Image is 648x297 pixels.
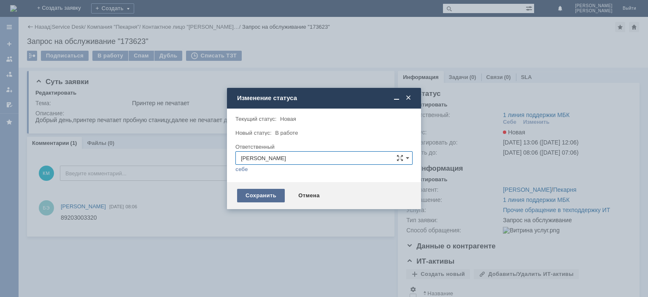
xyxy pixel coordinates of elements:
div: Ответственный [235,144,411,150]
div: Изменение статуса [237,94,413,102]
label: Текущий статус: [235,116,276,122]
span: В работе [275,130,298,136]
span: Сложная форма [397,155,403,161]
a: себе [235,166,248,173]
span: Закрыть [404,94,413,102]
span: Свернуть (Ctrl + M) [392,94,401,102]
span: Новая [280,116,296,122]
label: Новый статус: [235,130,272,136]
